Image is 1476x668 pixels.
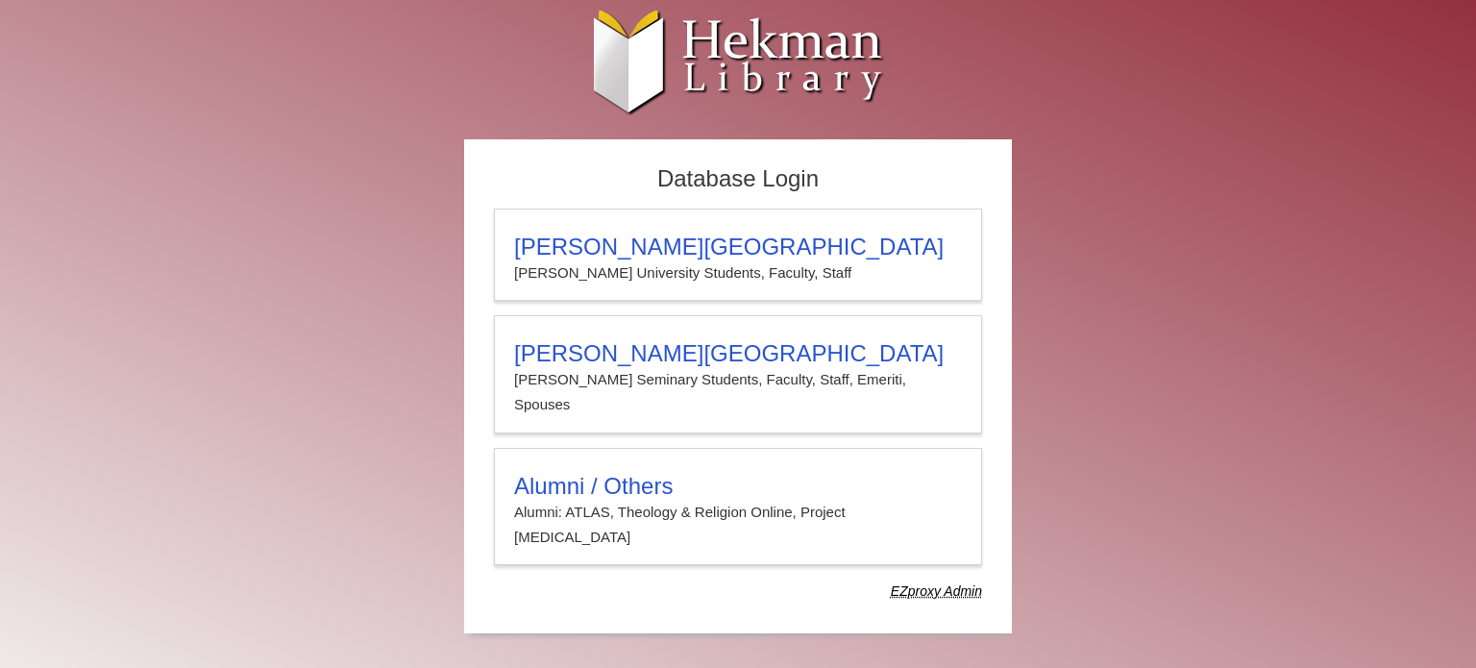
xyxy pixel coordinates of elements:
p: Alumni: ATLAS, Theology & Religion Online, Project [MEDICAL_DATA] [514,500,962,551]
a: [PERSON_NAME][GEOGRAPHIC_DATA][PERSON_NAME] University Students, Faculty, Staff [494,209,982,301]
h3: Alumni / Others [514,473,962,500]
p: [PERSON_NAME] Seminary Students, Faculty, Staff, Emeriti, Spouses [514,367,962,418]
dfn: Use Alumni login [891,583,982,599]
h3: [PERSON_NAME][GEOGRAPHIC_DATA] [514,340,962,367]
summary: Alumni / OthersAlumni: ATLAS, Theology & Religion Online, Project [MEDICAL_DATA] [514,473,962,551]
h3: [PERSON_NAME][GEOGRAPHIC_DATA] [514,234,962,260]
p: [PERSON_NAME] University Students, Faculty, Staff [514,260,962,285]
a: [PERSON_NAME][GEOGRAPHIC_DATA][PERSON_NAME] Seminary Students, Faculty, Staff, Emeriti, Spouses [494,315,982,433]
h2: Database Login [484,160,992,199]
